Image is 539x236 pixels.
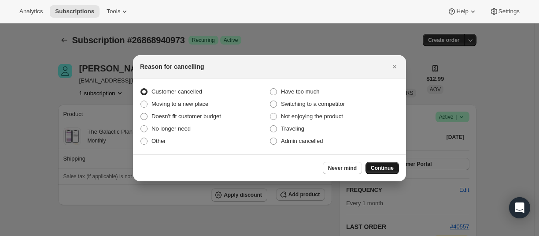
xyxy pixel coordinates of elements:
[281,101,345,107] span: Switching to a competitor
[151,101,208,107] span: Moving to a new place
[107,8,120,15] span: Tools
[151,88,202,95] span: Customer cancelled
[365,162,399,174] button: Continue
[323,162,362,174] button: Never mind
[281,125,304,132] span: Traveling
[442,5,482,18] button: Help
[50,5,100,18] button: Subscriptions
[281,138,323,144] span: Admin cancelled
[151,125,191,132] span: No longer need
[484,5,525,18] button: Settings
[55,8,94,15] span: Subscriptions
[328,165,357,172] span: Never mind
[281,113,343,120] span: Not enjoying the product
[19,8,43,15] span: Analytics
[151,138,166,144] span: Other
[498,8,520,15] span: Settings
[509,197,530,218] div: Open Intercom Messenger
[140,62,204,71] h2: Reason for cancelling
[281,88,319,95] span: Have too much
[456,8,468,15] span: Help
[101,5,134,18] button: Tools
[371,165,394,172] span: Continue
[151,113,221,120] span: Doesn't fit customer budget
[388,60,401,73] button: Close
[14,5,48,18] button: Analytics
